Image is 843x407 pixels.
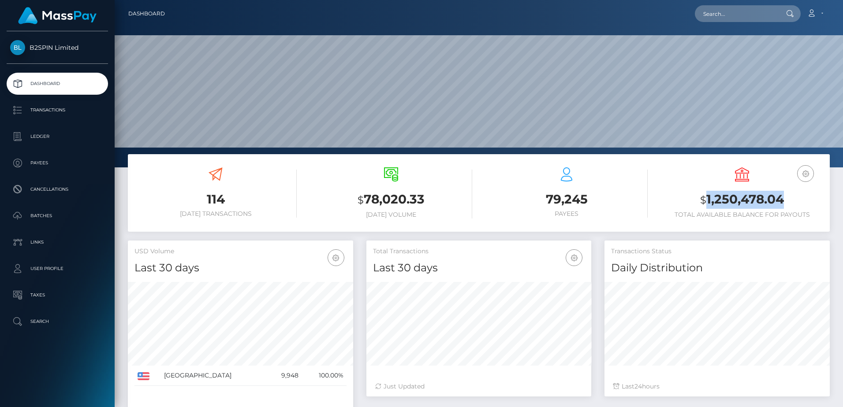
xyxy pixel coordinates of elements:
[10,209,104,222] p: Batches
[7,311,108,333] a: Search
[695,5,778,22] input: Search...
[611,260,823,276] h4: Daily Distribution
[7,258,108,280] a: User Profile
[10,315,104,328] p: Search
[310,211,472,218] h6: [DATE] Volume
[7,73,108,95] a: Dashboard
[358,194,364,206] small: $
[134,260,347,276] h4: Last 30 days
[10,77,104,90] p: Dashboard
[10,183,104,196] p: Cancellations
[7,152,108,174] a: Payees
[373,260,585,276] h4: Last 30 days
[134,191,297,208] h3: 114
[10,104,104,117] p: Transactions
[373,247,585,256] h5: Total Transactions
[18,7,97,24] img: MassPay Logo
[310,191,472,209] h3: 78,020.33
[661,211,823,218] h6: Total Available Balance for Payouts
[134,247,347,256] h5: USD Volume
[10,236,104,249] p: Links
[10,156,104,170] p: Payees
[268,366,302,386] td: 9,948
[7,284,108,306] a: Taxes
[7,231,108,253] a: Links
[302,366,347,386] td: 100.00%
[128,4,165,23] a: Dashboard
[10,130,104,143] p: Ledger
[134,210,297,218] h6: [DATE] Transactions
[10,40,25,55] img: B2SPIN Limited
[661,191,823,209] h3: 1,250,478.04
[700,194,706,206] small: $
[10,289,104,302] p: Taxes
[7,44,108,52] span: B2SPIN Limited
[7,178,108,200] a: Cancellations
[485,191,648,208] h3: 79,245
[634,382,642,390] span: 24
[485,210,648,218] h6: Payees
[375,382,583,391] div: Just Updated
[7,126,108,148] a: Ledger
[7,205,108,227] a: Batches
[161,366,268,386] td: [GEOGRAPHIC_DATA]
[10,262,104,275] p: User Profile
[7,99,108,121] a: Transactions
[611,247,823,256] h5: Transactions Status
[138,372,149,380] img: US.png
[613,382,821,391] div: Last hours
